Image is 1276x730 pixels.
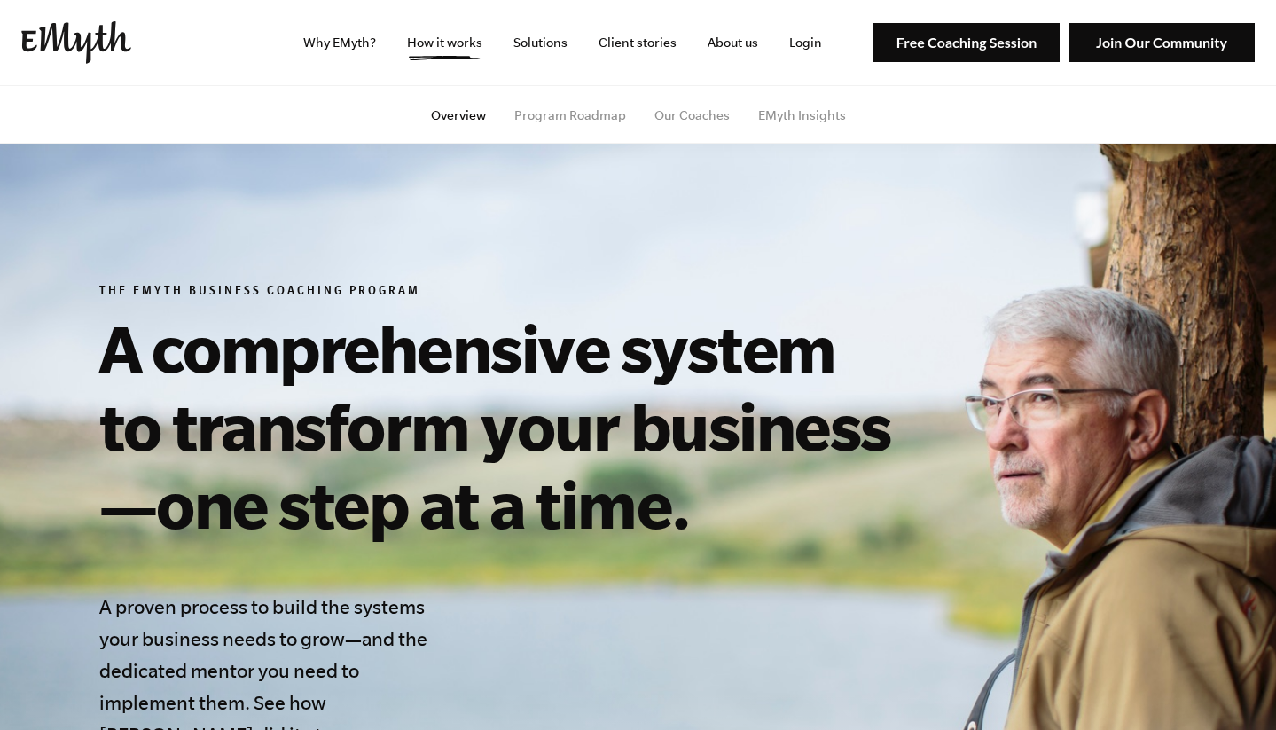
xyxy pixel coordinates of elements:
h1: A comprehensive system to transform your business—one step at a time. [99,309,908,543]
img: Join Our Community [1069,23,1255,63]
img: EMyth [21,21,131,64]
a: Our Coaches [654,108,730,122]
img: Free Coaching Session [873,23,1060,63]
a: EMyth Insights [758,108,846,122]
iframe: Chat Widget [1187,645,1276,730]
a: Overview [431,108,486,122]
a: Program Roadmap [514,108,626,122]
h6: The EMyth Business Coaching Program [99,284,908,302]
